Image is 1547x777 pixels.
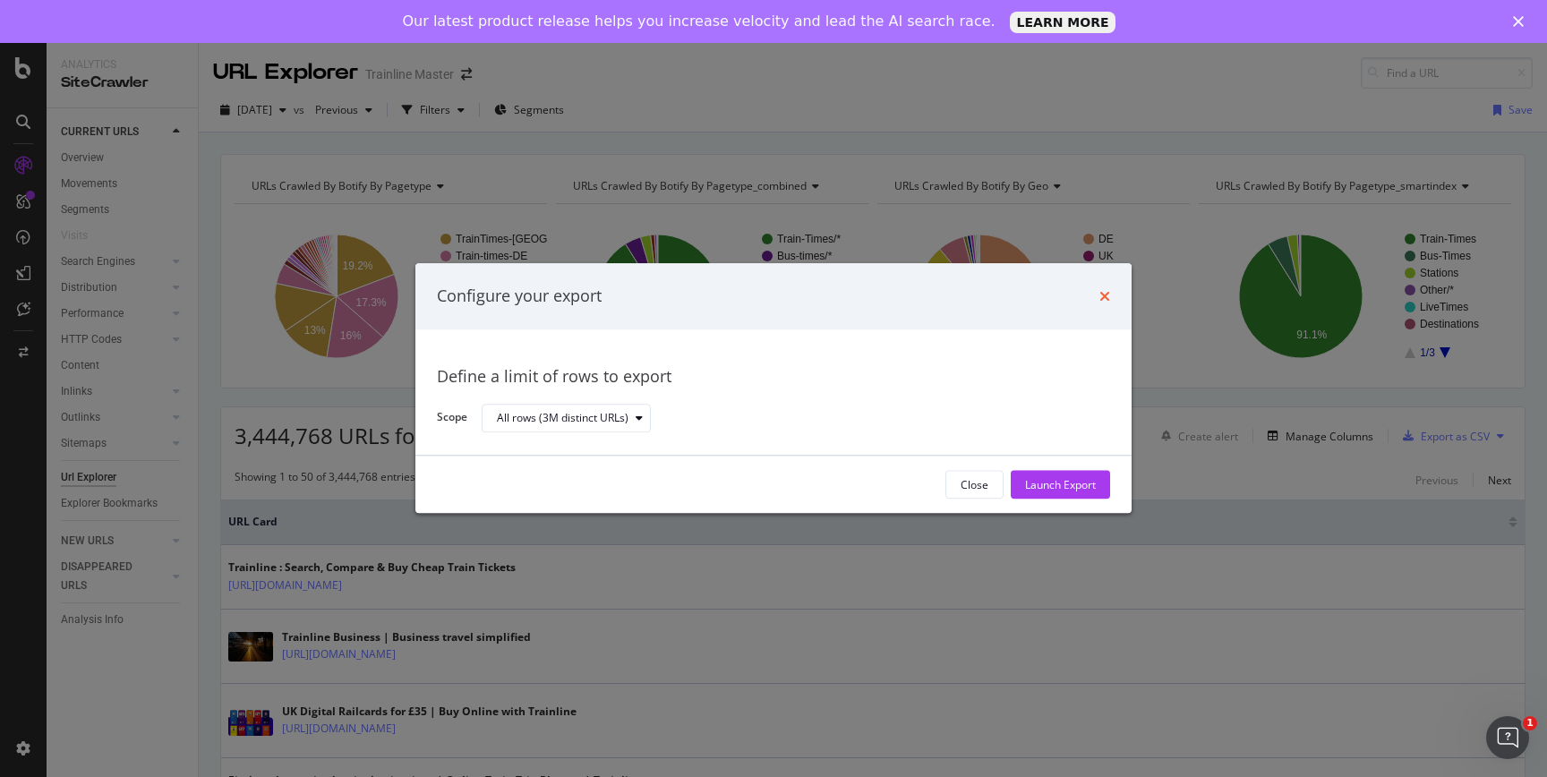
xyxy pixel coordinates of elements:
span: 1 [1523,716,1537,730]
div: All rows (3M distinct URLs) [497,413,628,423]
div: Define a limit of rows to export [437,365,1110,388]
button: Launch Export [1011,471,1110,499]
div: Close [961,477,988,492]
button: Close [945,471,1004,499]
div: Launch Export [1025,477,1096,492]
button: All rows (3M distinct URLs) [482,404,651,432]
div: Configure your export [437,285,602,308]
div: Our latest product release helps you increase velocity and lead the AI search race. [403,13,996,30]
div: modal [415,263,1132,513]
iframe: Intercom live chat [1486,716,1529,759]
a: LEARN MORE [1010,12,1116,33]
div: times [1099,285,1110,308]
div: Close [1513,16,1531,27]
label: Scope [437,410,467,430]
